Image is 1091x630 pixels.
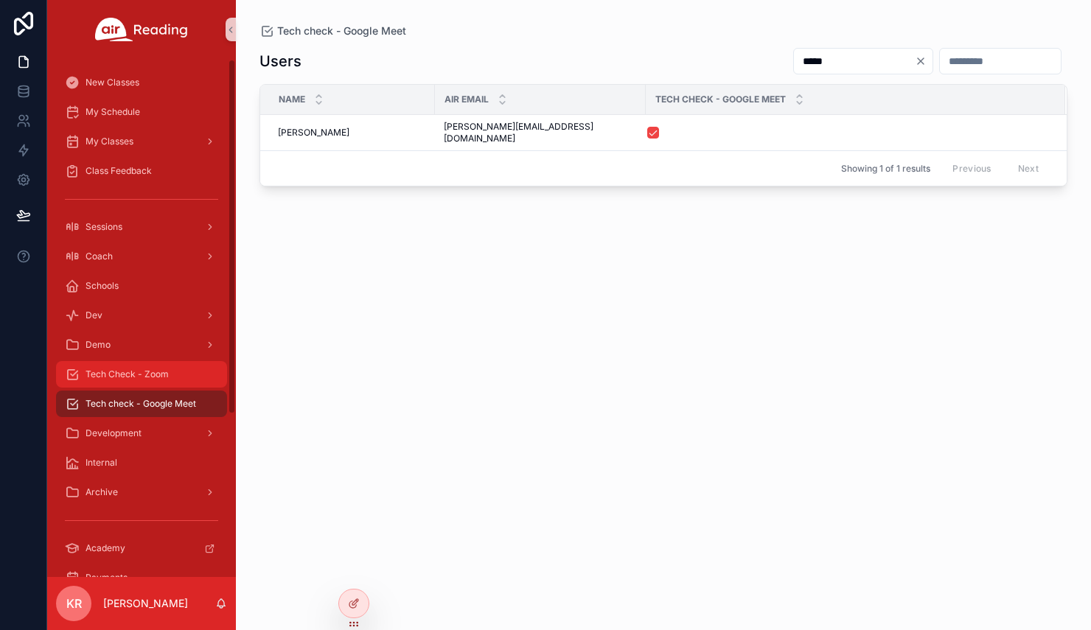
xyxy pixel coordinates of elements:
[86,221,122,233] span: Sessions
[95,18,188,41] img: App logo
[445,94,489,105] span: Air Email
[259,24,406,38] a: Tech check - Google Meet
[86,165,152,177] span: Class Feedback
[56,273,227,299] a: Schools
[259,51,301,71] h1: Users
[86,251,113,262] span: Coach
[277,24,406,38] span: Tech check - Google Meet
[56,564,227,591] a: Payments
[56,391,227,417] a: Tech check - Google Meet
[86,542,125,554] span: Academy
[86,106,140,118] span: My Schedule
[56,535,227,561] a: Academy
[56,332,227,358] a: Demo
[915,55,933,67] button: Clear
[86,136,133,147] span: My Classes
[86,572,128,584] span: Payments
[56,99,227,125] a: My Schedule
[279,94,305,105] span: Name
[56,361,227,388] a: Tech Check - Zoom
[444,121,637,144] span: [PERSON_NAME][EMAIL_ADDRESS][DOMAIN_NAME]
[56,128,227,155] a: My Classes
[86,309,102,321] span: Dev
[56,69,227,96] a: New Classes
[47,59,236,577] div: scrollable content
[86,457,117,469] span: Internal
[56,479,227,505] a: Archive
[56,302,227,329] a: Dev
[86,427,142,439] span: Development
[56,449,227,476] a: Internal
[56,158,227,184] a: Class Feedback
[56,420,227,447] a: Development
[66,595,82,612] span: KR
[86,77,139,88] span: New Classes
[278,127,349,139] span: [PERSON_NAME]
[103,596,188,611] p: [PERSON_NAME]
[56,214,227,240] a: Sessions
[841,163,930,175] span: Showing 1 of 1 results
[86,280,119,292] span: Schools
[86,398,196,410] span: Tech check - Google Meet
[86,339,111,351] span: Demo
[56,243,227,270] a: Coach
[86,486,118,498] span: Archive
[655,94,786,105] span: Tech Check - Google Meet
[86,368,169,380] span: Tech Check - Zoom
